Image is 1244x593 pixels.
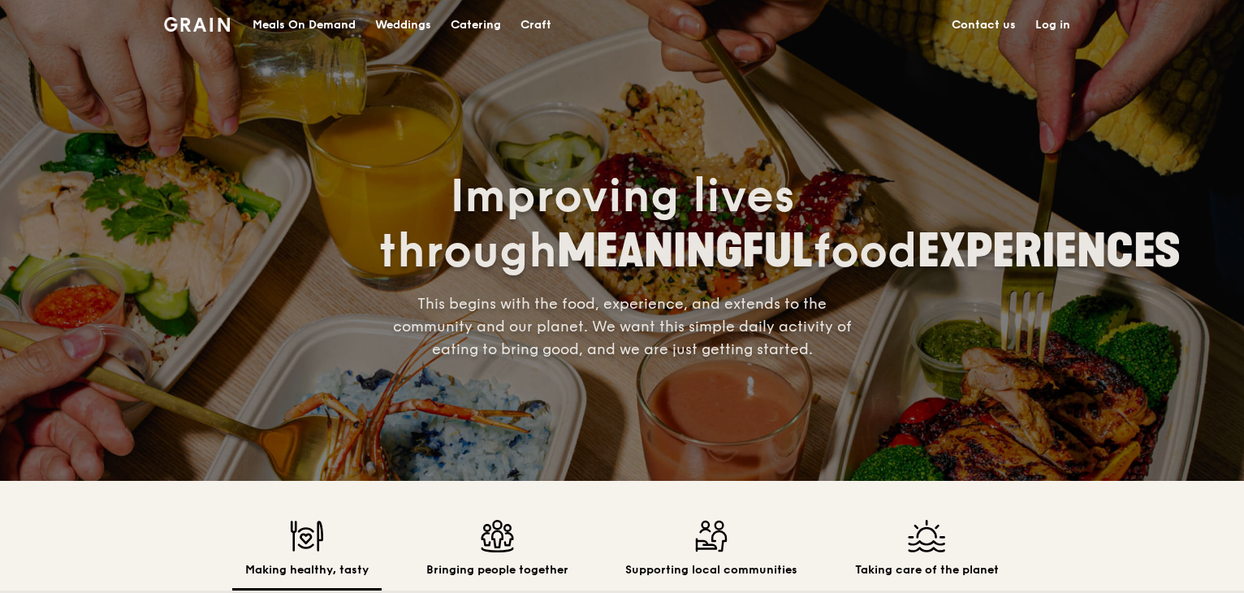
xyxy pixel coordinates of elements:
img: Taking care of the planet [855,520,999,552]
div: Weddings [375,1,431,50]
h2: Making healthy, tasty [245,562,369,578]
a: Catering [441,1,511,50]
a: Weddings [365,1,441,50]
div: Catering [451,1,501,50]
img: Grain [164,17,230,32]
a: Log in [1026,1,1080,50]
span: This begins with the food, experience, and extends to the community and our planet. We want this ... [393,295,852,358]
h2: Supporting local communities [625,562,797,578]
img: Supporting local communities [625,520,797,552]
span: Improving lives through food [378,169,1181,279]
span: EXPERIENCES [918,224,1181,279]
img: Bringing people together [426,520,568,552]
div: Craft [520,1,551,50]
a: Craft [511,1,561,50]
span: MEANINGFUL [557,224,813,279]
h2: Bringing people together [426,562,568,578]
img: Making healthy, tasty [245,520,369,552]
div: Meals On Demand [253,1,356,50]
h2: Taking care of the planet [855,562,999,578]
a: Contact us [942,1,1026,50]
